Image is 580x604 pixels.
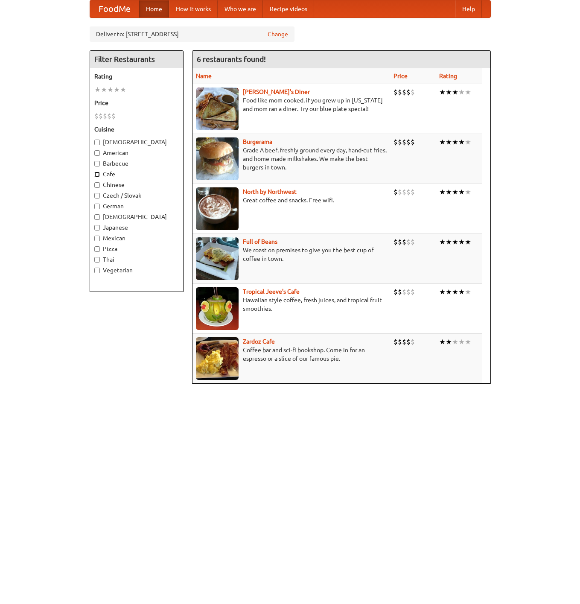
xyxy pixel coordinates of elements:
[90,51,183,68] h4: Filter Restaurants
[94,202,179,210] label: German
[243,138,272,145] a: Burgerama
[94,150,100,156] input: American
[196,137,239,180] img: burgerama.jpg
[94,149,179,157] label: American
[439,337,446,347] li: ★
[243,188,297,195] a: North by Northwest
[393,187,398,197] li: $
[458,237,465,247] li: ★
[465,187,471,197] li: ★
[439,287,446,297] li: ★
[196,237,239,280] img: beans.jpg
[458,88,465,97] li: ★
[452,187,458,197] li: ★
[465,137,471,147] li: ★
[94,268,100,273] input: Vegetarian
[393,137,398,147] li: $
[402,237,406,247] li: $
[196,96,387,113] p: Food like mom cooked, if you grew up in [US_STATE] and mom ran a diner. Try our blue plate special!
[243,288,300,295] a: Tropical Jeeve's Cafe
[101,85,107,94] li: ★
[452,137,458,147] li: ★
[406,287,411,297] li: $
[446,137,452,147] li: ★
[94,170,179,178] label: Cafe
[393,73,408,79] a: Price
[402,88,406,97] li: $
[197,55,266,63] ng-pluralize: 6 restaurants found!
[398,237,402,247] li: $
[94,236,100,241] input: Mexican
[111,111,116,121] li: $
[452,88,458,97] li: ★
[90,0,139,18] a: FoodMe
[243,338,275,345] a: Zardoz Cafe
[94,138,179,146] label: [DEMOGRAPHIC_DATA]
[446,237,452,247] li: ★
[439,88,446,97] li: ★
[465,337,471,347] li: ★
[406,337,411,347] li: $
[107,111,111,121] li: $
[439,73,457,79] a: Rating
[196,187,239,230] img: north.jpg
[398,88,402,97] li: $
[196,146,387,172] p: Grade A beef, freshly ground every day, hand-cut fries, and home-made milkshakes. We make the bes...
[94,266,179,274] label: Vegetarian
[94,257,100,263] input: Thai
[406,237,411,247] li: $
[393,287,398,297] li: $
[446,88,452,97] li: ★
[458,337,465,347] li: ★
[406,88,411,97] li: $
[398,337,402,347] li: $
[243,238,277,245] a: Full of Beans
[196,296,387,313] p: Hawaiian style coffee, fresh juices, and tropical fruit smoothies.
[103,111,107,121] li: $
[94,85,101,94] li: ★
[446,187,452,197] li: ★
[218,0,263,18] a: Who we are
[452,237,458,247] li: ★
[196,246,387,263] p: We roast on premises to give you the best cup of coffee in town.
[439,137,446,147] li: ★
[465,88,471,97] li: ★
[411,337,415,347] li: $
[452,337,458,347] li: ★
[94,225,100,231] input: Japanese
[411,187,415,197] li: $
[455,0,482,18] a: Help
[439,237,446,247] li: ★
[393,88,398,97] li: $
[458,187,465,197] li: ★
[94,181,179,189] label: Chinese
[94,223,179,232] label: Japanese
[196,346,387,363] p: Coffee bar and sci-fi bookshop. Come in for an espresso or a slice of our famous pie.
[94,140,100,145] input: [DEMOGRAPHIC_DATA]
[94,255,179,264] label: Thai
[243,88,310,95] a: [PERSON_NAME]'s Diner
[402,287,406,297] li: $
[458,287,465,297] li: ★
[465,237,471,247] li: ★
[411,137,415,147] li: $
[114,85,120,94] li: ★
[94,182,100,188] input: Chinese
[263,0,314,18] a: Recipe videos
[94,213,179,221] label: [DEMOGRAPHIC_DATA]
[196,88,239,130] img: sallys.jpg
[94,72,179,81] h5: Rating
[94,245,179,253] label: Pizza
[398,287,402,297] li: $
[398,187,402,197] li: $
[411,287,415,297] li: $
[120,85,126,94] li: ★
[196,287,239,330] img: jeeves.jpg
[446,337,452,347] li: ★
[402,187,406,197] li: $
[94,111,99,121] li: $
